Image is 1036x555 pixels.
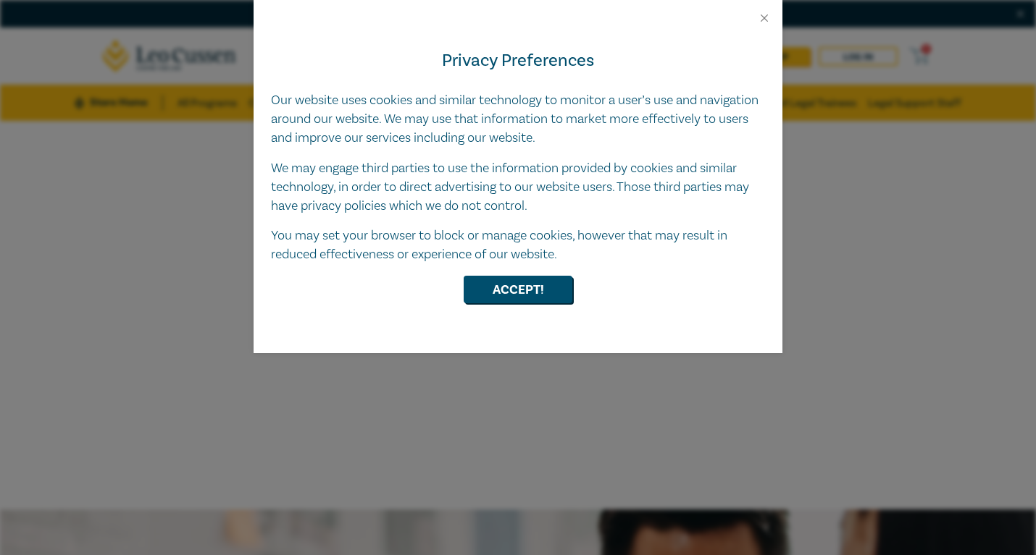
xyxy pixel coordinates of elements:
[271,48,765,74] h4: Privacy Preferences
[271,91,765,148] p: Our website uses cookies and similar technology to monitor a user’s use and navigation around our...
[758,12,771,25] button: Close
[271,226,765,264] p: You may set your browser to block or manage cookies, however that may result in reduced effective...
[271,159,765,216] p: We may engage third parties to use the information provided by cookies and similar technology, in...
[464,276,572,303] button: Accept!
